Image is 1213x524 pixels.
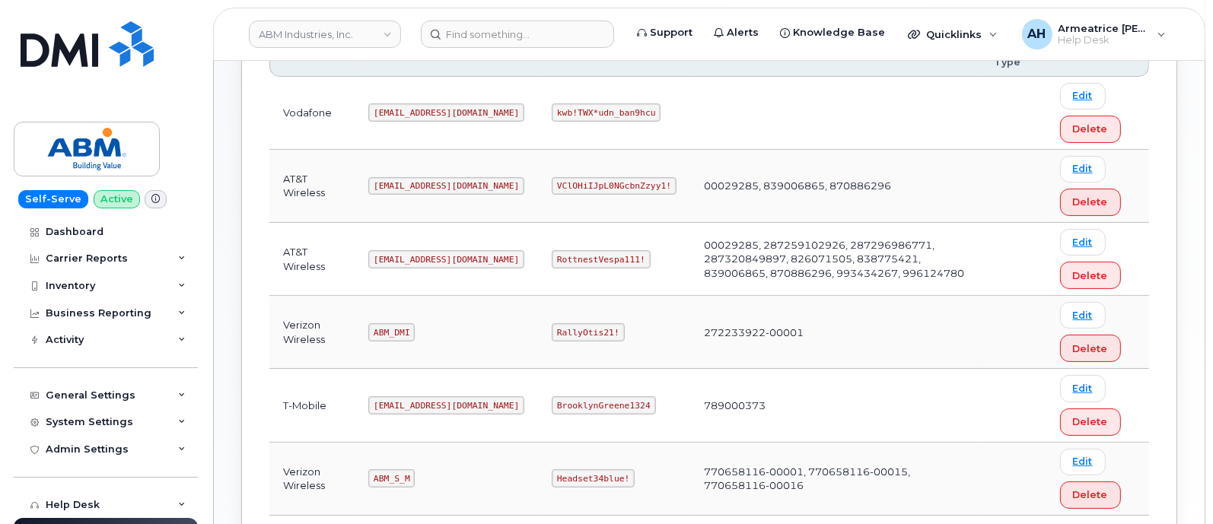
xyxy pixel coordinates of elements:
td: 789000373 [690,369,981,442]
span: Armeatrice [PERSON_NAME] [1059,22,1150,34]
div: Quicklinks [897,19,1008,49]
td: 00029285, 839006865, 870886296 [690,150,981,223]
button: Delete [1060,408,1121,436]
span: Knowledge Base [793,25,885,40]
span: AH [1028,25,1046,43]
td: Vodafone [269,77,355,150]
button: Delete [1060,335,1121,362]
a: Edit [1060,83,1106,110]
code: [EMAIL_ADDRESS][DOMAIN_NAME] [368,177,524,195]
a: Edit [1060,375,1106,402]
code: VClOHiIJpL0NGcbnZzyy1! [552,177,677,195]
td: 272233922-00001 [690,296,981,369]
td: Verizon Wireless [269,296,355,369]
td: AT&T Wireless [269,150,355,223]
td: T-Mobile [269,369,355,442]
span: Help Desk [1059,34,1150,46]
code: Headset34blue! [552,469,635,487]
code: [EMAIL_ADDRESS][DOMAIN_NAME] [368,250,524,268]
span: Delete [1073,195,1108,209]
span: Delete [1073,414,1108,429]
code: [EMAIL_ADDRESS][DOMAIN_NAME] [368,103,524,122]
td: AT&T Wireless [269,223,355,296]
a: Edit [1060,302,1106,329]
a: Edit [1060,156,1106,183]
td: 770658116-00001, 770658116-00015, 770658116-00016 [690,443,981,516]
code: kwb!TWX*udn_ban9hcu [552,103,661,122]
code: RottnestVespa111! [552,250,651,268]
span: Delete [1073,122,1108,136]
td: 00029285, 287259102926, 287296986771, 287320849897, 826071505, 838775421, 839006865, 870886296, 9... [690,223,981,296]
a: Support [626,17,703,48]
a: Edit [1060,229,1106,256]
span: Delete [1073,341,1108,356]
button: Delete [1060,189,1121,216]
input: Find something... [421,21,614,48]
span: Support [650,25,692,40]
button: Delete [1060,116,1121,143]
button: Delete [1060,262,1121,289]
code: BrooklynGreene1324 [552,396,655,414]
span: Delete [1073,268,1108,283]
button: Delete [1060,481,1121,509]
span: Delete [1073,487,1108,502]
a: Knowledge Base [769,17,896,48]
code: ABM_DMI [368,323,415,341]
code: RallyOtis21! [552,323,624,341]
a: ABM Industries, Inc. [249,21,401,48]
div: Armeatrice Hargro [1011,19,1176,49]
span: Alerts [727,25,759,40]
a: Edit [1060,449,1106,475]
code: ABM_S_M [368,469,415,487]
code: [EMAIL_ADDRESS][DOMAIN_NAME] [368,396,524,414]
a: Alerts [703,17,769,48]
td: Verizon Wireless [269,443,355,516]
span: Quicklinks [926,28,982,40]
